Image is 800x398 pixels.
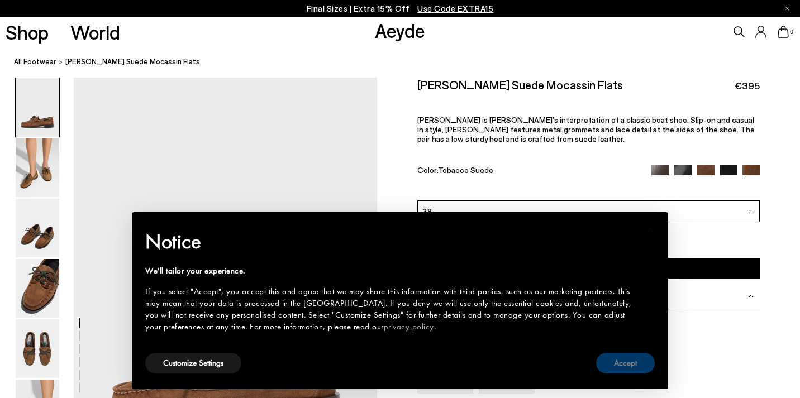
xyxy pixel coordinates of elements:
a: 0 [778,26,789,38]
button: Accept [596,353,655,373]
a: privacy policy [384,321,434,332]
a: All Footwear [14,56,56,68]
img: svg%3E [748,294,754,299]
span: [PERSON_NAME] is [PERSON_NAME]’s interpretation of a classic boat shoe. Slip-on and casual in sty... [417,115,755,143]
nav: breadcrumb [14,47,800,78]
img: Harris Suede Mocassin Flats - Image 4 [16,259,59,318]
a: Shop [6,22,49,42]
img: Harris Suede Mocassin Flats - Image 1 [16,78,59,137]
h2: Notice [145,227,637,256]
a: World [70,22,120,42]
a: Aeyde [375,18,425,42]
span: × [647,220,654,237]
button: Customize Settings [145,353,241,373]
span: Navigate to /collections/ss25-final-sizes [417,3,493,13]
div: Color: [417,165,640,178]
div: We'll tailor your experience. [145,265,637,277]
span: 0 [789,29,794,35]
span: €395 [735,79,760,93]
img: Harris Suede Mocassin Flats - Image 3 [16,199,59,257]
img: Harris Suede Mocassin Flats - Image 2 [16,138,59,197]
img: Harris Suede Mocassin Flats - Image 5 [16,319,59,378]
div: If you select "Accept", you accept this and agree that we may share this information with third p... [145,286,637,333]
h2: [PERSON_NAME] Suede Mocassin Flats [417,78,623,92]
span: [PERSON_NAME] Suede Mocassin Flats [65,56,200,68]
img: svg%3E [749,210,755,216]
span: Tobacco Suede [438,165,493,175]
p: Final Sizes | Extra 15% Off [307,2,494,16]
button: Close this notice [637,215,664,242]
